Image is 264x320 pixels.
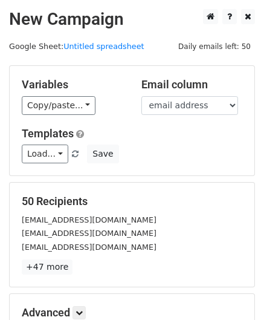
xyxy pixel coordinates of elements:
small: [EMAIL_ADDRESS][DOMAIN_NAME] [22,243,156,252]
button: Save [87,145,118,163]
a: +47 more [22,260,72,275]
a: Untitled spreadsheet [63,42,144,51]
h5: Variables [22,78,123,91]
span: Daily emails left: 50 [174,40,255,53]
a: Templates [22,127,74,140]
h5: 50 Recipients [22,195,242,208]
a: Load... [22,145,68,163]
h2: New Campaign [9,9,255,30]
h5: Advanced [22,306,242,319]
small: [EMAIL_ADDRESS][DOMAIN_NAME] [22,215,156,224]
small: Google Sheet: [9,42,144,51]
small: [EMAIL_ADDRESS][DOMAIN_NAME] [22,229,156,238]
a: Daily emails left: 50 [174,42,255,51]
h5: Email column [141,78,243,91]
a: Copy/paste... [22,96,95,115]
